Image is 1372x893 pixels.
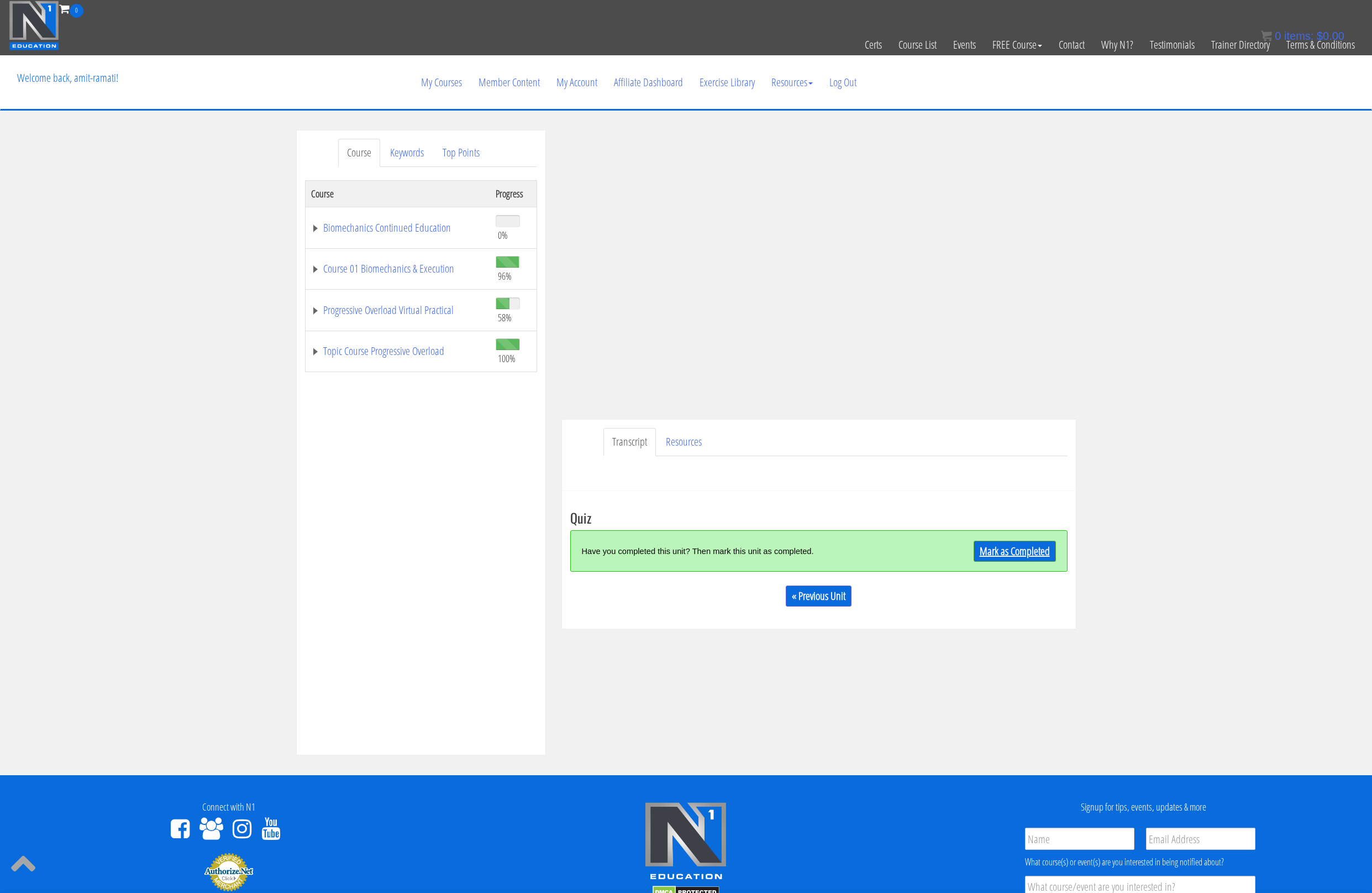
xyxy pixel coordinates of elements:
h4: Connect with N1 [8,802,449,813]
a: My Courses [413,56,470,109]
div: Have you completed this unit? Then mark this unit as completed. [582,539,932,563]
p: Welcome back, amit-ramati! [9,56,127,100]
th: Course [305,180,490,207]
div: What course(s) or event(s) are you interested in being notified about? [1025,855,1255,869]
a: Keywords [381,139,433,167]
img: Authorize.Net Merchant - Click to Verify [204,852,254,892]
input: Name [1025,828,1134,850]
a: « Previous Unit [786,586,851,607]
a: Resources [763,56,821,109]
span: 0% [498,229,508,241]
th: Progress [490,180,537,207]
a: Course 01 Biomechanics & Execution [311,263,485,274]
a: FREE Course [984,18,1050,72]
a: Testimonials [1142,18,1203,72]
a: Trainer Directory [1203,18,1278,72]
a: Contact [1050,18,1093,72]
span: $ [1317,30,1323,42]
a: Log Out [821,56,865,109]
span: 0 [1275,30,1281,42]
bdi: 0.00 [1317,30,1344,42]
a: Terms & Conditions [1278,18,1363,72]
a: Events [945,18,984,72]
span: 96% [498,270,512,282]
a: My Account [548,56,606,109]
a: Transcript [603,428,656,456]
span: 58% [498,311,512,323]
a: Member Content [470,56,548,109]
span: 0 [70,4,83,18]
a: Exercise Library [691,56,763,109]
span: 100% [498,352,516,364]
input: Email Address [1146,828,1255,850]
a: Certs [856,18,890,72]
a: Course [338,139,380,167]
a: Progressive Overload Virtual Practical [311,305,485,316]
a: 0 [59,1,83,16]
a: Affiliate Dashboard [606,56,691,109]
a: Mark as Completed [974,541,1056,562]
a: Resources [657,428,711,456]
a: Top Points [434,139,488,167]
h4: Signup for tips, events, updates & more [923,802,1364,813]
img: icon11.png [1261,30,1272,41]
a: Why N1? [1093,18,1142,72]
a: 0 items: $0.00 [1261,30,1344,42]
a: Topic Course Progressive Overload [311,346,485,357]
img: n1-education [9,1,59,50]
img: n1-edu-logo [644,802,727,884]
h3: Quiz [570,510,1068,525]
span: items: [1284,30,1313,42]
a: Biomechanics Continued Education [311,222,485,233]
a: Course List [890,18,945,72]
